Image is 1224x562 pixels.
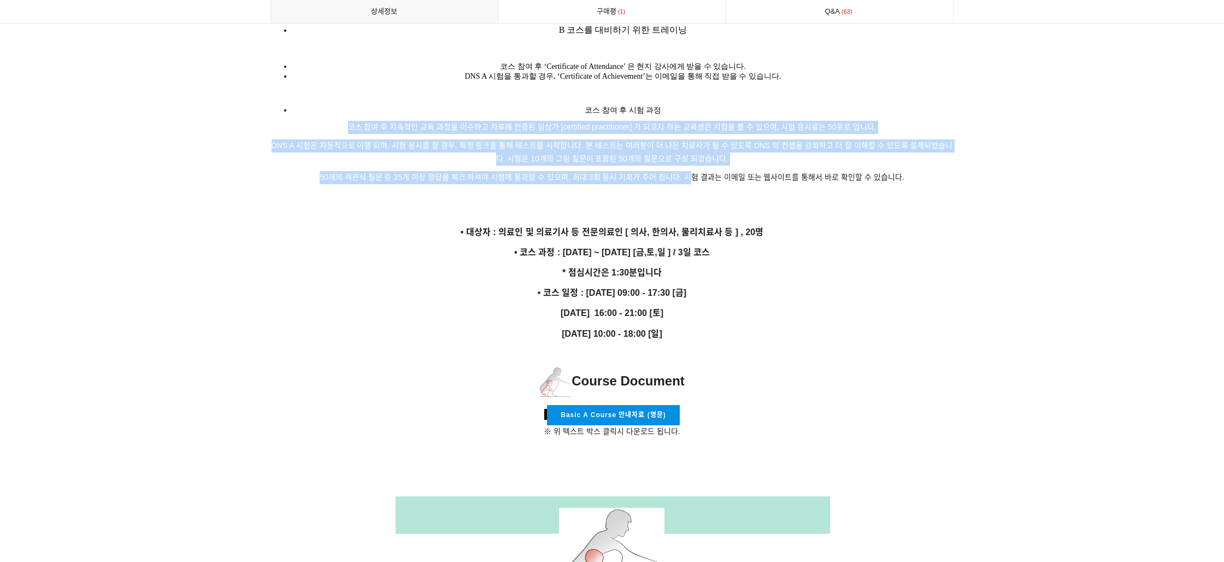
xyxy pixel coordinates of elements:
[320,173,904,182] span: 50개의 객관식 질문 중 35개 이상 정답을 체크 하셔야 시험에 통과할 수 있으며, 최대 3회 응시 기회가 주어 집니다. 시험 결과는 이메일 또는 웹사이트를 통해서 바로 확인...
[547,405,679,425] a: Basic A Course 안내자료 (영문)
[514,248,710,257] strong: • 코스 과정 : [DATE] ~ [DATE] [금,토,일 ] / 3일 코스
[500,62,746,71] span: 코스 참여 후 ‘Certificate of Attendance’ 은 현지 강사에게 받을 수 있습니다.
[585,106,661,114] span: 코스 참여 후 시험 과정
[465,72,781,80] span: DNS A 시험을 통과할 경우, ‘Certificate of Achievement’는 이메일을 통해 직접 받을 수 있습니다.
[616,6,627,17] span: 1
[538,288,686,297] strong: • 코스 일정 : [DATE] 09:00 - 17:30 [금]
[348,122,876,131] span: 코스 참여 후 지속적인 교육 과정을 이수하고 차후에 인증된 임상가 [certified practitioner] 가 되고자 하는 교육생은 시험을 볼 수 있으며, 시험 응시료는 ...
[562,329,662,338] strong: [DATE] 10:00 - 18:00 [일]
[840,6,854,17] span: 63
[544,427,680,436] span: ※ 위 텍스트 박스 클릭시 다운로드 됩니다.
[539,367,572,397] img: 1597e3e65a0d2.png
[461,227,763,237] strong: • 대상자 : 의료인 및 의료기사 등 전문의료인 [ 의사, 한의사, 물리치료사 등 ] , 20명
[561,411,666,419] span: Basic A Course 안내자료 (영문)
[559,25,687,34] span: B 코스를 대비하기 위한 트레이닝
[272,141,953,163] span: DNS A 시험은 자동적으로 이행 되며, 시험 응시를 할 경우, 특정 링크를 통해 테스트를 시작합니다. 본 테스트는 여러분이 더 나은 치료사가 될 수 있도록 DNS 의 컨셉을...
[562,268,662,277] strong: * 점심시간은 1:30분입니다
[561,308,663,318] strong: [DATE] 16:00 - 21:00 [토]
[539,373,685,388] span: Course Document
